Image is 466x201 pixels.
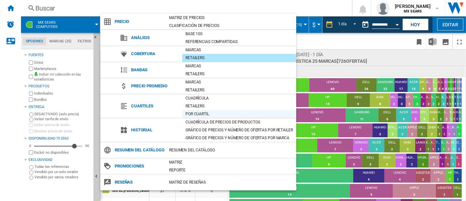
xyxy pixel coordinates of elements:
div: Retailers [182,71,296,77]
div: Cuadrícula [182,95,296,101]
div: Gráfico de precios y número de ofertas por marca [182,135,296,141]
div: Matriz de RESEÑAS [166,179,296,186]
div: Marcas [182,63,296,69]
span: Reseñas [111,178,166,187]
span: Precio promedio [128,81,182,91]
div: Matriz de precios [166,14,296,21]
span: Bandas [128,65,182,75]
span: Análisis [128,33,182,42]
div: Retailers [182,87,296,93]
div: Referencias compartidas [182,38,296,45]
div: Marcas [182,47,296,53]
div: Resumen del catálogo [166,147,296,153]
span: Precio [111,17,166,26]
div: Cuadrícula de precios de productos [182,119,296,125]
div: Por cuartil [182,111,296,117]
div: Reporte [166,167,296,173]
span: Cobertura [128,49,182,58]
div: Clasificación de precios [166,22,296,29]
div: Retailers [182,103,296,109]
span: Cuartiles [128,101,182,111]
div: Gráfico de precios y número de ofertas por retailer [182,127,296,133]
div: Matriz [166,159,296,166]
div: Marcas [182,79,296,85]
span: Resumen del catálogo [111,145,166,155]
span: Historial [128,125,182,135]
span: Promociones [111,162,166,171]
div: Retailers [182,55,296,61]
div: Base 100 [182,31,296,37]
